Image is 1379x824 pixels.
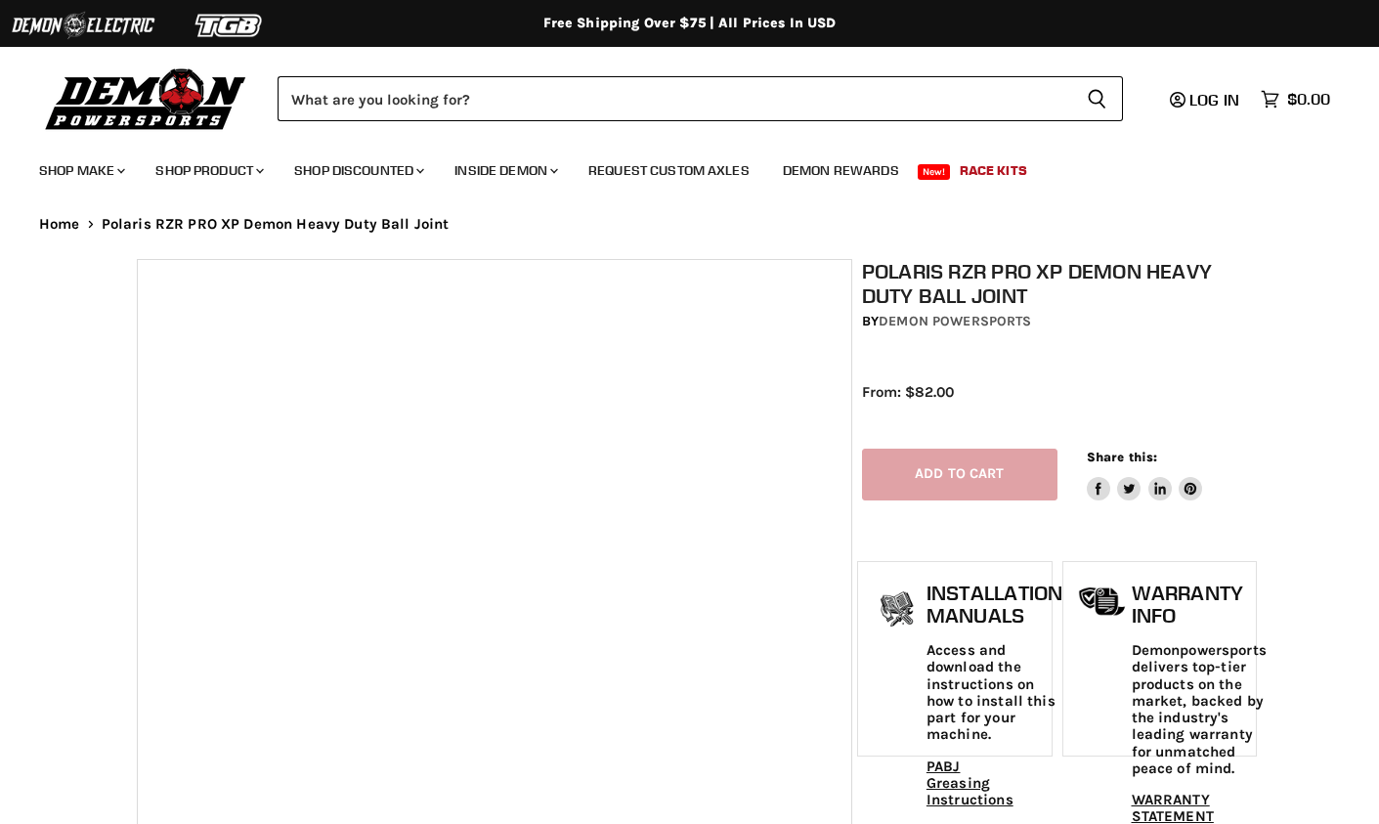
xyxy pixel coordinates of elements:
a: Demon Rewards [768,151,914,191]
p: Access and download the instructions on how to install this part for your machine. [927,642,1062,744]
a: Request Custom Axles [574,151,764,191]
h1: Polaris RZR PRO XP Demon Heavy Duty Ball Joint [862,259,1252,308]
a: Race Kits [945,151,1042,191]
ul: Main menu [24,143,1325,191]
img: install_manual-icon.png [873,586,922,635]
img: warranty-icon.png [1078,586,1127,617]
a: Inside Demon [440,151,570,191]
aside: Share this: [1087,449,1203,500]
a: Log in [1161,91,1251,108]
button: Search [1071,76,1123,121]
a: Home [39,216,80,233]
span: Polaris RZR PRO XP Demon Heavy Duty Ball Joint [102,216,450,233]
a: Demon Powersports [879,313,1031,329]
h1: Installation Manuals [927,582,1062,628]
span: New! [918,164,951,180]
h1: Warranty Info [1132,582,1267,628]
a: PABJ Greasing Instructions [927,759,1013,809]
a: Shop Make [24,151,137,191]
span: From: $82.00 [862,383,954,401]
p: Demonpowersports delivers top-tier products on the market, backed by the industry's leading warra... [1132,642,1267,777]
span: Log in [1189,90,1239,109]
a: Shop Discounted [280,151,436,191]
input: Search [278,76,1071,121]
a: $0.00 [1251,85,1340,113]
img: Demon Electric Logo 2 [10,7,156,44]
form: Product [278,76,1123,121]
img: Demon Powersports [39,64,253,133]
span: Share this: [1087,450,1157,464]
a: Shop Product [141,151,276,191]
img: TGB Logo 2 [156,7,303,44]
div: by [862,311,1252,332]
span: $0.00 [1287,90,1330,108]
